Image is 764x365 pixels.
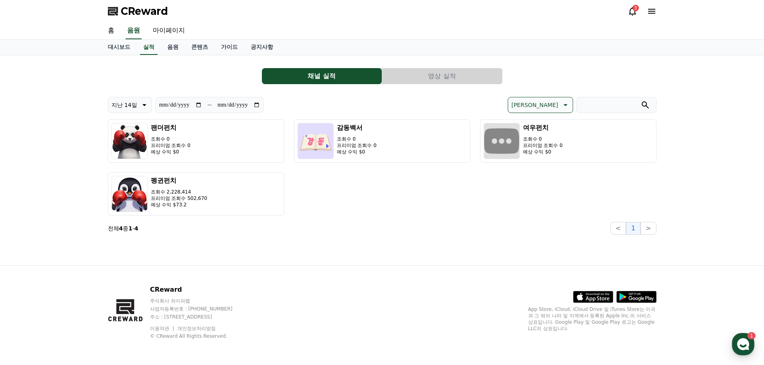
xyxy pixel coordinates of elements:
p: © CReward All Rights Reserved. [150,333,248,339]
a: 대시보드 [101,40,137,55]
a: 홈 [2,254,53,274]
a: 가이드 [215,40,244,55]
p: [PERSON_NAME] [511,99,558,111]
p: 전체 중 - [108,224,138,232]
p: 조회수 2,228,414 [151,189,207,195]
a: 마이페이지 [146,22,191,39]
p: 예상 수익 $73.2 [151,202,207,208]
a: 홈 [101,22,121,39]
a: 공지사항 [244,40,280,55]
button: 1 [626,222,640,235]
p: 조회수 0 [151,136,190,142]
span: 1 [81,254,84,260]
a: 개인정보처리방침 [177,326,216,331]
p: 예상 수익 $0 [523,149,563,155]
button: 채널 실적 [262,68,382,84]
p: App Store, iCloud, iCloud Drive 및 iTunes Store는 미국과 그 밖의 나라 및 지역에서 등록된 Apple Inc.의 서비스 상표입니다. Goo... [528,306,657,332]
strong: 4 [134,225,138,232]
a: 음원 [126,22,142,39]
p: 예상 수익 $0 [337,149,377,155]
p: 예상 수익 $0 [151,149,190,155]
p: 프리미엄 조회수 0 [337,142,377,149]
img: 감동백서 [298,123,334,159]
p: 프리미엄 조회수 0 [151,142,190,149]
button: 여우펀치 조회수 0 프리미엄 조회수 0 예상 수익 $0 [480,119,657,163]
p: 지난 14일 [111,99,137,111]
button: [PERSON_NAME] [508,97,573,113]
img: 여우펀치 [484,123,520,159]
h3: 펭귄펀치 [151,176,207,186]
p: 프리미엄 조회수 502,670 [151,195,207,202]
a: 3 [628,6,637,16]
img: 팬더펀치 [111,123,148,159]
h3: 여우펀치 [523,123,563,133]
a: 실적 [140,40,158,55]
button: 펭귄펀치 조회수 2,228,414 프리미엄 조회수 502,670 예상 수익 $73.2 [108,172,284,216]
div: 3 [632,5,639,11]
strong: 1 [128,225,132,232]
p: CReward [150,285,248,294]
span: CReward [121,5,168,18]
a: 콘텐츠 [185,40,215,55]
p: 조회수 0 [337,136,377,142]
p: 주소 : [STREET_ADDRESS] [150,314,248,320]
p: 사업자등록번호 : [PHONE_NUMBER] [150,306,248,312]
button: > [640,222,656,235]
button: 감동백서 조회수 0 프리미엄 조회수 0 예상 수익 $0 [294,119,470,163]
a: 영상 실적 [382,68,503,84]
a: 1대화 [53,254,103,274]
img: 펭귄펀치 [111,176,148,212]
a: 음원 [161,40,185,55]
button: 영상 실적 [382,68,502,84]
span: 대화 [73,266,83,273]
a: 설정 [103,254,154,274]
h3: 감동백서 [337,123,377,133]
span: 홈 [25,266,30,272]
a: 이용약관 [150,326,175,331]
p: ~ [207,100,212,110]
p: 조회수 0 [523,136,563,142]
a: CReward [108,5,168,18]
button: < [610,222,626,235]
span: 설정 [124,266,134,272]
p: 주식회사 와이피랩 [150,298,248,304]
p: 프리미엄 조회수 0 [523,142,563,149]
button: 팬더펀치 조회수 0 프리미엄 조회수 0 예상 수익 $0 [108,119,284,163]
strong: 4 [119,225,123,232]
button: 지난 14일 [108,97,152,113]
h3: 팬더펀치 [151,123,190,133]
